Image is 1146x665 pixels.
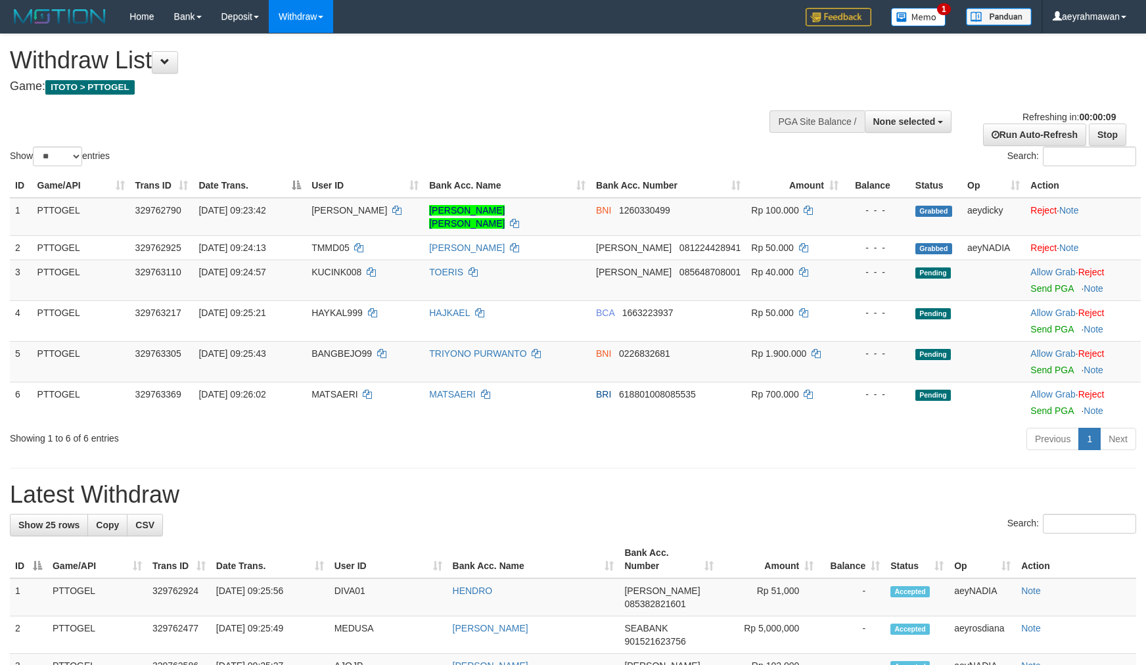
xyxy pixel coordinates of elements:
a: Stop [1089,124,1126,146]
select: Showentries [33,147,82,166]
td: PTTOGEL [32,341,130,382]
td: 329762477 [147,616,211,654]
span: BNI [596,348,611,359]
a: HAJKAEL [429,308,470,318]
img: MOTION_logo.png [10,7,110,26]
div: - - - [849,347,905,360]
td: [DATE] 09:25:49 [211,616,329,654]
td: DIVA01 [329,578,447,616]
span: Pending [915,308,951,319]
th: Date Trans.: activate to sort column descending [193,173,306,198]
th: Game/API: activate to sort column ascending [47,541,147,578]
a: Note [1084,283,1103,294]
a: 1 [1078,428,1101,450]
span: None selected [873,116,936,127]
h1: Latest Withdraw [10,482,1136,508]
div: Showing 1 to 6 of 6 entries [10,426,468,445]
a: Reject [1078,267,1105,277]
a: Run Auto-Refresh [983,124,1086,146]
a: Note [1021,585,1041,596]
span: [PERSON_NAME] [596,242,672,253]
a: TOERIS [429,267,463,277]
span: Copy 618801008085535 to clipboard [619,389,696,400]
th: Status [910,173,962,198]
strong: 00:00:09 [1079,112,1116,122]
a: Reject [1078,348,1105,359]
td: - [819,578,885,616]
td: · [1025,382,1141,423]
span: Rp 40.000 [751,267,794,277]
a: Note [1084,365,1103,375]
td: 2 [10,235,32,260]
a: Note [1059,205,1079,216]
a: Previous [1026,428,1079,450]
div: - - - [849,204,905,217]
span: Copy 085648708001 to clipboard [679,267,741,277]
a: Show 25 rows [10,514,88,536]
span: KUCINK008 [311,267,361,277]
span: 329763110 [135,267,181,277]
a: [PERSON_NAME] [PERSON_NAME] [429,205,505,229]
span: Grabbed [915,243,952,254]
td: 329762924 [147,578,211,616]
a: Reject [1030,205,1057,216]
td: · [1025,235,1141,260]
a: Send PGA [1030,324,1073,334]
th: Bank Acc. Name: activate to sort column ascending [424,173,591,198]
span: SEABANK [624,623,668,633]
td: Rp 5,000,000 [719,616,819,654]
span: · [1030,389,1078,400]
td: PTTOGEL [32,382,130,423]
span: 329763305 [135,348,181,359]
a: Reject [1078,308,1105,318]
span: Copy 901521623756 to clipboard [624,636,685,647]
th: Amount: activate to sort column ascending [746,173,844,198]
td: [DATE] 09:25:56 [211,578,329,616]
td: aeyNADIA [962,235,1025,260]
td: 3 [10,260,32,300]
th: Amount: activate to sort column ascending [719,541,819,578]
span: Pending [915,390,951,401]
th: Balance [844,173,910,198]
th: Bank Acc. Number: activate to sort column ascending [591,173,746,198]
a: Note [1084,324,1103,334]
button: None selected [865,110,952,133]
td: PTTOGEL [32,260,130,300]
td: MEDUSA [329,616,447,654]
td: 1 [10,578,47,616]
label: Show entries [10,147,110,166]
span: Rp 50.000 [751,242,794,253]
th: Bank Acc. Name: activate to sort column ascending [447,541,620,578]
label: Search: [1007,147,1136,166]
span: 329762790 [135,205,181,216]
div: - - - [849,241,905,254]
td: PTTOGEL [32,300,130,341]
a: Send PGA [1030,405,1073,416]
span: Copy 0226832681 to clipboard [619,348,670,359]
a: Reject [1078,389,1105,400]
img: Feedback.jpg [806,8,871,26]
span: 329763217 [135,308,181,318]
td: · [1025,341,1141,382]
span: [DATE] 09:25:21 [198,308,265,318]
td: aeyNADIA [949,578,1016,616]
a: [PERSON_NAME] [453,623,528,633]
td: PTTOGEL [32,235,130,260]
th: User ID: activate to sort column ascending [306,173,424,198]
td: aeyrosdiana [949,616,1016,654]
div: PGA Site Balance / [769,110,864,133]
span: [PERSON_NAME] [311,205,387,216]
span: 1 [937,3,951,15]
th: Date Trans.: activate to sort column ascending [211,541,329,578]
span: Accepted [890,624,930,635]
span: [DATE] 09:24:57 [198,267,265,277]
span: Copy 1663223937 to clipboard [622,308,674,318]
span: 329762925 [135,242,181,253]
span: BANGBEJO99 [311,348,372,359]
span: ITOTO > PTTOGEL [45,80,135,95]
a: Allow Grab [1030,308,1075,318]
span: Rp 700.000 [751,389,798,400]
td: aeydicky [962,198,1025,236]
span: Accepted [890,586,930,597]
span: Pending [915,267,951,279]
